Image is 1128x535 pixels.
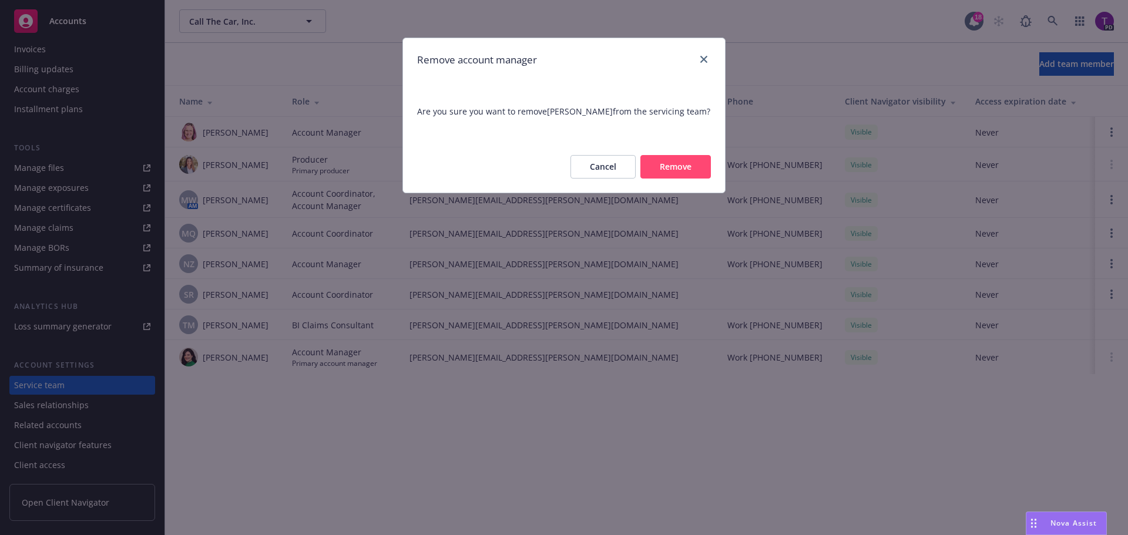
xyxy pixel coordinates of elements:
button: Remove [640,155,711,179]
button: Cancel [570,155,636,179]
span: Are you sure you want to remove [PERSON_NAME] from the servicing team? [417,105,711,117]
span: Nova Assist [1050,518,1097,528]
a: close [697,52,711,66]
button: Nova Assist [1026,512,1107,535]
div: Drag to move [1026,512,1041,534]
h1: Remove account manager [417,52,537,68]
